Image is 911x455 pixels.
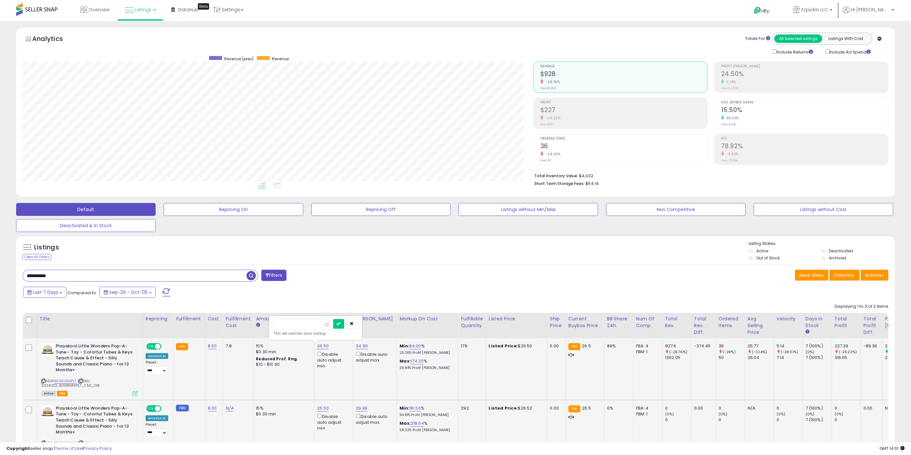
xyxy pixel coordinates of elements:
b: Total Inventory Value: [534,173,578,179]
span: All listings currently available for purchase on Amazon [41,391,56,396]
button: Deactivated & In Stock [16,219,156,232]
div: Include Returns [768,48,821,55]
button: Listings without Min/Max [459,203,598,216]
div: ASIN: [41,343,138,396]
small: -28.22% [543,116,561,121]
div: 15% [256,405,309,411]
div: 227.29 [835,343,861,349]
div: $26.52 [489,405,542,411]
div: % [400,405,453,417]
div: Ship Price [550,315,563,329]
small: (0%) [777,411,786,417]
div: Disable auto adjust max [356,413,392,425]
div: FBA: 4 [636,405,657,411]
div: 26.04 [748,355,774,361]
p: 54.81% Profit [PERSON_NAME] [400,413,453,417]
span: Listings [135,6,151,13]
small: -28.00% [543,152,561,157]
div: Fulfillment [176,315,202,322]
button: Last 7 Days [23,287,66,298]
button: All Selected Listings [774,34,822,43]
span: DataHub [178,6,199,13]
div: Title [40,315,140,322]
h2: 24.50% [721,70,888,79]
button: Filters [261,270,286,281]
small: -28.76% [543,80,560,84]
small: FBM [176,405,189,411]
span: 26.5 [582,405,591,411]
div: Disable auto adjust min [317,351,348,369]
span: ON [147,344,155,349]
span: $54.14 [586,180,599,187]
div: 316.65 [835,355,861,361]
img: 41A2AIUry7L._SL40_.jpg [41,343,54,356]
div: 0 [777,417,803,423]
a: Privacy Policy [83,445,112,451]
div: Fulfillable Quantity [461,315,483,329]
b: Short Term Storage Fees: [534,181,585,186]
small: 0.74% [724,80,736,84]
label: Active [756,248,768,254]
small: (-28.76%) [669,349,687,354]
th: The percentage added to the cost of goods (COGS) that forms the calculator for Min & Max prices. [397,313,458,338]
a: 34.99 [356,343,368,349]
div: Listed Price [489,315,545,322]
div: 25.77 [748,343,774,349]
label: Deactivated [829,248,853,254]
span: Profit [PERSON_NAME] [721,65,888,68]
div: Preset: [146,360,168,374]
small: (0%) [835,411,844,417]
b: Playskool Little Wonders Pop-A-Tune - Toy - Colorful Tubes & Keys Teach Cause & Effect - Silly So... [56,343,134,375]
div: Cost [208,315,220,322]
div: 7 (100%) [806,355,832,361]
span: ON [147,406,155,411]
div: 179 [461,343,481,349]
div: N/A [748,405,769,411]
div: -374.45 [694,343,711,349]
div: Amazon Fees [256,315,312,322]
small: Days In Stock. [806,329,809,335]
div: % [400,421,453,432]
i: Get Help [753,6,761,15]
div: 0 [665,417,691,423]
div: FBA: 4 [636,343,657,349]
div: 1302.05 [665,355,691,361]
span: Ordered Items [540,137,707,140]
button: Repricing Off [311,203,451,216]
a: Help [749,2,783,21]
div: Total Profit [835,315,858,329]
a: 29.99 [356,405,367,411]
b: Max: [400,420,411,426]
a: B09RGRXPL7 [54,378,77,384]
div: 50 [719,355,745,361]
h5: Analytics [32,34,75,45]
div: Amazon AI [146,353,168,359]
div: Include Ad Spend [821,48,881,55]
b: Min: [400,343,409,349]
div: Days In Stock [806,315,829,329]
small: (-28.01%) [781,349,798,354]
small: Prev: 9.21% [721,122,736,126]
div: [PERSON_NAME] [356,315,394,322]
a: 181.56 [409,405,421,411]
div: $0.30 min [256,349,309,355]
button: Save View [795,270,829,281]
div: 5.14 [777,343,803,349]
a: N/A [226,405,233,411]
div: 7 (100%) [806,405,832,411]
div: Avg Selling Price [748,315,771,336]
div: FBM: 1 [636,349,657,355]
div: Tooltip anchor [198,3,209,10]
small: (0%) [806,411,815,417]
div: Current Buybox Price [568,315,602,329]
a: Terms of Use [55,445,82,451]
div: $10 - $10.90 [256,362,309,367]
div: 7 (100%) [806,417,832,423]
button: Repricing On [164,203,303,216]
small: (-1.04%) [752,349,767,354]
div: Disable auto adjust min [317,413,348,431]
span: | SKU: 20241213_B09RGRXPL7_7.50_138 [41,378,100,388]
small: Prev: 79.16% [721,159,738,162]
img: 41A2AIUry7L._SL40_.jpg [41,405,54,418]
span: Ezpickin LLC [801,6,828,13]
